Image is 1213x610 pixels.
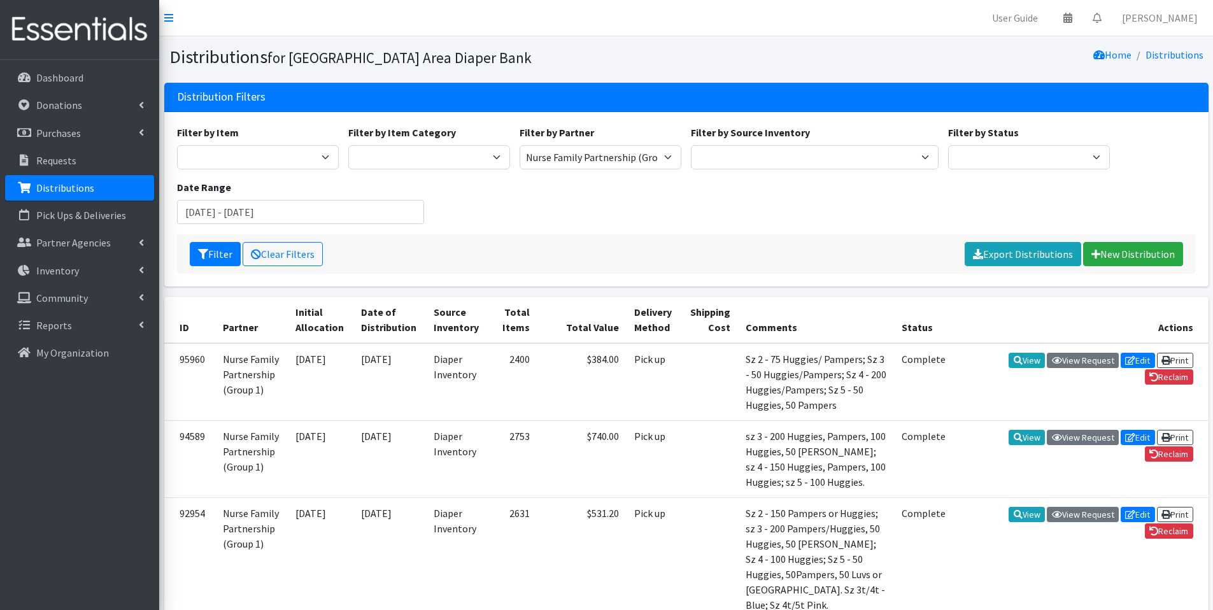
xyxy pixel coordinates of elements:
p: Community [36,292,88,304]
td: [DATE] [353,343,426,421]
p: Pick Ups & Deliveries [36,209,126,222]
p: My Organization [36,346,109,359]
td: sz 3 - 200 Huggies, Pampers, 100 Huggies, 50 [PERSON_NAME]; sz 4 - 150 Huggies, Pampers, 100 Hugg... [738,420,894,497]
td: Nurse Family Partnership (Group 1) [215,420,288,497]
p: Partner Agencies [36,236,111,249]
td: Diaper Inventory [426,343,488,421]
a: Reports [5,313,154,338]
td: Pick up [627,343,681,421]
h1: Distributions [169,46,682,68]
label: Filter by Item Category [348,125,456,140]
a: Export Distributions [965,242,1081,266]
td: Complete [894,343,953,421]
td: Pick up [627,420,681,497]
td: [DATE] [353,420,426,497]
a: View [1009,507,1045,522]
p: Purchases [36,127,81,139]
td: Sz 2 - 75 Huggies/ Pampers; Sz 3 - 50 Huggies/Pampers; Sz 4 - 200 Huggies/Pampers; Sz 5 - 50 Hugg... [738,343,894,421]
td: Nurse Family Partnership (Group 1) [215,343,288,421]
a: Edit [1121,353,1155,368]
a: Reclaim [1145,369,1193,385]
a: View Request [1047,507,1119,522]
label: Date Range [177,180,231,195]
a: Clear Filters [243,242,323,266]
a: View [1009,353,1045,368]
a: Distributions [5,175,154,201]
th: ID [164,297,215,343]
th: Total Items [488,297,537,343]
button: Filter [190,242,241,266]
p: Donations [36,99,82,111]
a: Distributions [1146,48,1203,61]
a: Reclaim [1145,523,1193,539]
h3: Distribution Filters [177,90,266,104]
label: Filter by Partner [520,125,594,140]
p: Distributions [36,181,94,194]
a: View [1009,430,1045,445]
th: Date of Distribution [353,297,426,343]
a: Edit [1121,430,1155,445]
a: Print [1157,353,1193,368]
th: Delivery Method [627,297,681,343]
a: Home [1093,48,1131,61]
a: Dashboard [5,65,154,90]
a: Purchases [5,120,154,146]
label: Filter by Source Inventory [691,125,810,140]
a: Requests [5,148,154,173]
td: 94589 [164,420,215,497]
p: Reports [36,319,72,332]
td: [DATE] [288,420,353,497]
th: Initial Allocation [288,297,353,343]
th: Source Inventory [426,297,488,343]
th: Partner [215,297,288,343]
td: $384.00 [537,343,627,421]
a: New Distribution [1083,242,1183,266]
td: 2400 [488,343,537,421]
a: View Request [1047,430,1119,445]
td: Diaper Inventory [426,420,488,497]
a: Print [1157,507,1193,522]
a: Edit [1121,507,1155,522]
a: Community [5,285,154,311]
p: Requests [36,154,76,167]
label: Filter by Status [948,125,1019,140]
th: Total Value [537,297,627,343]
th: Actions [954,297,1209,343]
th: Comments [738,297,894,343]
a: View Request [1047,353,1119,368]
a: Inventory [5,258,154,283]
p: Inventory [36,264,79,277]
p: Dashboard [36,71,83,84]
input: January 1, 2011 - December 31, 2011 [177,200,425,224]
a: Reclaim [1145,446,1193,462]
img: HumanEssentials [5,8,154,51]
label: Filter by Item [177,125,239,140]
a: Partner Agencies [5,230,154,255]
a: Pick Ups & Deliveries [5,202,154,228]
a: Donations [5,92,154,118]
a: [PERSON_NAME] [1112,5,1208,31]
td: Complete [894,420,953,497]
td: [DATE] [288,343,353,421]
td: 95960 [164,343,215,421]
td: $740.00 [537,420,627,497]
a: User Guide [982,5,1048,31]
th: Status [894,297,953,343]
a: My Organization [5,340,154,365]
th: Shipping Cost [681,297,738,343]
small: for [GEOGRAPHIC_DATA] Area Diaper Bank [267,48,532,67]
a: Print [1157,430,1193,445]
td: 2753 [488,420,537,497]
